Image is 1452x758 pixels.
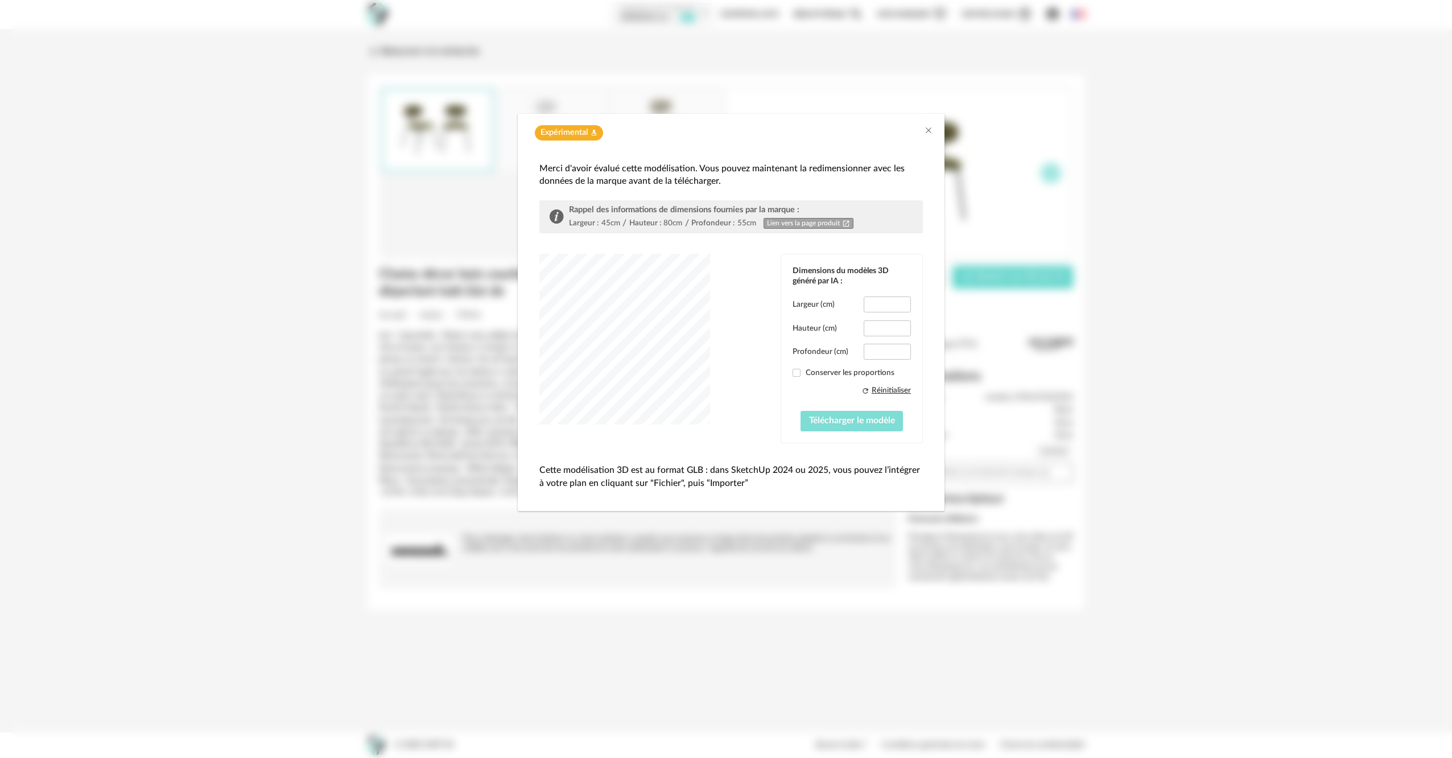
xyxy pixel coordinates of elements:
span: Flask icon [591,127,597,138]
div: Largeur : [569,218,599,228]
span: Rappel des informations de dimensions fournies par la marque : [569,205,799,214]
div: Réinitialiser [872,385,911,396]
div: / [685,218,689,229]
div: Dimensions du modèles 3D généré par IA : [793,266,911,286]
span: Open In New icon [842,219,850,228]
div: dialog [518,114,944,511]
div: Merci d'avoir évalué cette modélisation. Vous pouvez maintenant la redimensionner avec les donnée... [539,162,923,188]
div: Profondeur : [691,218,735,228]
div: 80cm [663,218,682,228]
p: Cette modélisation 3D est au format GLB : dans SketchUp 2024 ou 2025, vous pouvez l’intégrer à vo... [539,464,923,489]
a: Lien vers la page produitOpen In New icon [764,218,853,229]
label: Conserver les proportions [793,368,911,378]
label: Profondeur (cm) [793,347,848,357]
button: Télécharger le modèle [801,411,904,431]
div: 55cm [737,218,756,228]
span: Refresh icon [861,385,869,396]
label: Hauteur (cm) [793,323,837,333]
label: Largeur (cm) [793,299,835,310]
button: Close [924,125,933,137]
span: Expérimental [541,127,588,138]
div: 45cm [601,218,620,228]
div: / [622,218,626,229]
div: Hauteur : [629,218,661,228]
span: Télécharger le modèle [809,416,895,425]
